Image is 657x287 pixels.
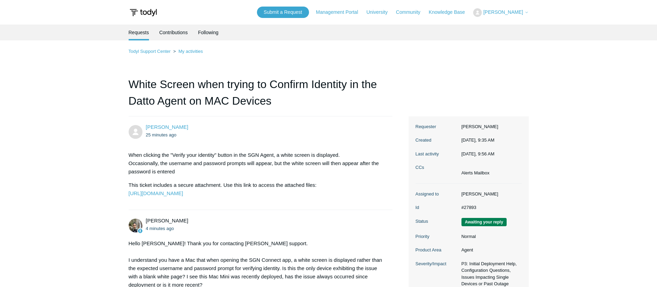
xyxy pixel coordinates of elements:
dd: [PERSON_NAME] [458,123,522,130]
p: This ticket includes a secure attachment. Use this link to access the attached files: [129,181,386,198]
span: We are waiting for you to respond [461,218,507,226]
a: My activities [178,49,203,54]
a: University [366,9,394,16]
a: [PERSON_NAME] [146,124,188,130]
a: Todyl Support Center [129,49,171,54]
p: When clicking the "Verify your identity" button in the SGN Agent, a white screen is displayed. Oc... [129,151,386,176]
a: Contributions [159,25,188,40]
time: 09/03/2025, 09:56 [461,151,495,156]
dt: Id [416,204,458,211]
button: [PERSON_NAME] [473,8,528,17]
time: 09/03/2025, 09:35 [146,132,177,137]
a: Submit a Request [257,7,309,18]
h1: White Screen when trying to Confirm Identity in the Datto Agent on MAC Devices [129,76,393,116]
time: 09/03/2025, 09:35 [461,137,495,143]
li: My activities [172,49,203,54]
li: Todyl Support Center [129,49,172,54]
a: [URL][DOMAIN_NAME] [129,190,183,196]
dd: Normal [458,233,522,240]
a: Management Portal [316,9,365,16]
dt: Requester [416,123,458,130]
span: [PERSON_NAME] [483,9,523,15]
dt: Assigned to [416,191,458,198]
a: Community [396,9,427,16]
li: Requests [129,25,149,40]
dt: Severity/Impact [416,260,458,267]
dt: CCs [416,164,458,171]
time: 09/03/2025, 09:56 [146,226,174,231]
dt: Priority [416,233,458,240]
dt: Status [416,218,458,225]
dt: Product Area [416,247,458,253]
dd: Agent [458,247,522,253]
dd: #27893 [458,204,522,211]
span: Aaron Luboff [146,124,188,130]
dd: [PERSON_NAME] [458,191,522,198]
span: Michael Tjader [146,218,188,223]
li: Alerts Mailbox [461,170,490,176]
img: Todyl Support Center Help Center home page [129,6,158,19]
a: Following [198,25,218,40]
dt: Last activity [416,151,458,157]
dt: Created [416,137,458,144]
a: Knowledge Base [429,9,472,16]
